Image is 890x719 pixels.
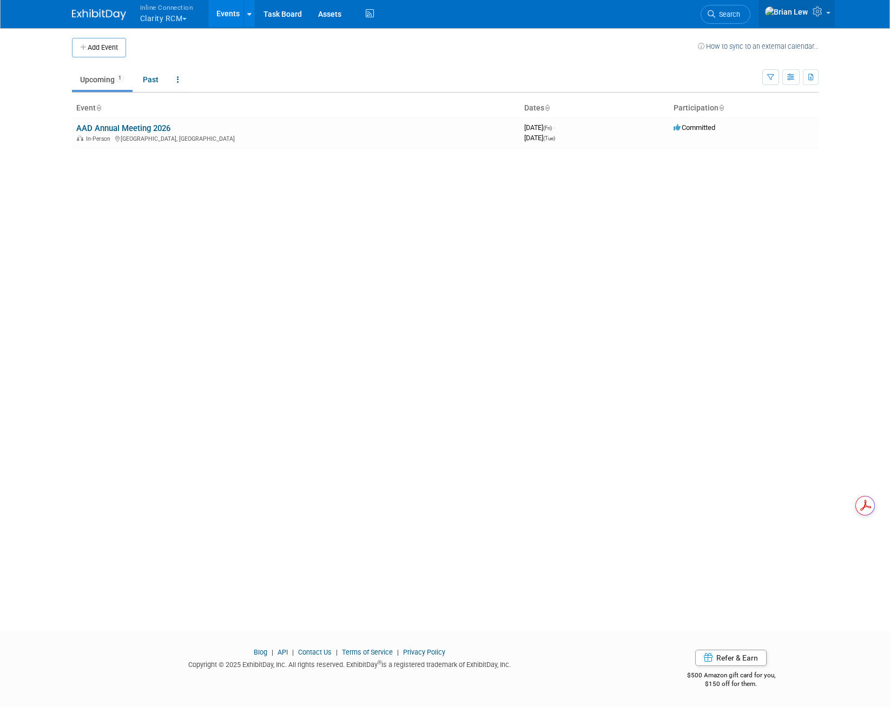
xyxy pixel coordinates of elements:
a: Upcoming1 [72,69,133,90]
span: [DATE] [524,123,555,132]
span: | [269,648,276,656]
span: [DATE] [524,134,555,142]
th: Participation [669,99,819,117]
span: (Tue) [543,135,555,141]
th: Dates [520,99,669,117]
span: Search [715,10,740,18]
span: (Fri) [543,125,552,131]
span: 1 [115,74,124,82]
div: $150 off for them. [644,679,819,689]
a: Refer & Earn [695,650,767,666]
sup: ® [378,659,381,665]
a: How to sync to an external calendar... [698,42,819,50]
button: Add Event [72,38,126,57]
div: [GEOGRAPHIC_DATA], [GEOGRAPHIC_DATA] [76,134,516,142]
span: - [553,123,555,132]
a: API [278,648,288,656]
a: Contact Us [298,648,332,656]
a: Sort by Event Name [96,103,101,112]
div: $500 Amazon gift card for you, [644,664,819,689]
img: In-Person Event [77,135,83,141]
a: Sort by Participation Type [718,103,724,112]
span: | [289,648,296,656]
span: | [394,648,401,656]
a: Past [135,69,167,90]
span: Inline Connection [140,2,193,13]
a: Blog [254,648,267,656]
a: Sort by Start Date [544,103,550,112]
span: Committed [674,123,715,132]
th: Event [72,99,520,117]
img: Brian Lew [764,6,808,18]
img: ExhibitDay [72,9,126,20]
a: Search [701,5,750,24]
a: Terms of Service [342,648,393,656]
div: Copyright © 2025 ExhibitDay, Inc. All rights reserved. ExhibitDay is a registered trademark of Ex... [72,657,628,670]
span: In-Person [86,135,114,142]
span: | [333,648,340,656]
a: Privacy Policy [403,648,445,656]
a: AAD Annual Meeting 2026 [76,123,170,133]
